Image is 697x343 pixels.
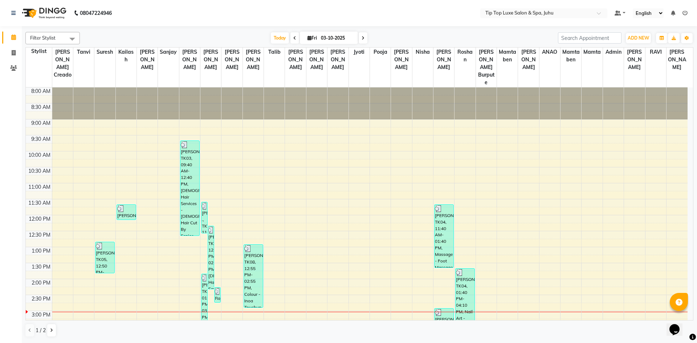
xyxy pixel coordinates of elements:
span: [PERSON_NAME] [327,48,348,72]
div: [PERSON_NAME], TK03, 09:40 AM-12:40 PM, [DEMOGRAPHIC_DATA] Hair Services - [DEMOGRAPHIC_DATA] Hai... [180,141,199,236]
span: Kailash [116,48,136,64]
span: Today [271,32,289,44]
span: Sanjay [158,48,179,57]
b: 08047224946 [80,3,112,23]
div: [PERSON_NAME], TK05, 12:50 PM-01:50 PM, [DEMOGRAPHIC_DATA] Hair Services - [DEMOGRAPHIC_DATA] Hai... [95,242,114,273]
span: [PERSON_NAME] burpute [476,48,497,87]
div: 1:30 PM [30,263,52,271]
span: [PERSON_NAME] [221,48,242,72]
div: Rajas [PERSON_NAME], TK07, 02:15 PM-02:45 PM, Groom Services - [PERSON_NAME] Trimming (₹200) [215,287,220,302]
div: [PERSON_NAME], TK01, 11:40 AM-12:10 PM, Threading - Eyebrow For [DEMOGRAPHIC_DATA] (₹100) [117,205,136,220]
div: [PERSON_NAME] ., TK02, 11:35 AM-12:35 PM, [DEMOGRAPHIC_DATA] Hair Services - [DEMOGRAPHIC_DATA] H... [201,202,207,233]
span: admin [603,48,624,57]
span: [PERSON_NAME] [433,48,454,72]
div: [PERSON_NAME], TK04, 11:40 AM-01:40 PM, Massage - Foot Massage By Balm (Unisex) (₹1000) [435,205,453,268]
div: 9:30 AM [30,135,52,143]
div: 2:00 PM [30,279,52,287]
div: 9:00 AM [30,119,52,127]
span: [PERSON_NAME] creado [52,48,73,79]
div: 10:30 AM [27,167,52,175]
div: 1:00 PM [30,247,52,255]
span: Mamtaben [561,48,581,64]
span: Nisha [412,48,433,57]
div: [PERSON_NAME], TK06, 12:20 PM-02:20 PM, [DEMOGRAPHIC_DATA] Hair Services - [DEMOGRAPHIC_DATA] Hai... [208,226,214,289]
span: Suresh [94,48,115,57]
span: 1 / 2 [36,327,46,334]
div: Stylist [26,48,52,55]
div: 11:30 AM [27,199,52,207]
span: Talib [264,48,285,57]
span: ANAO [539,48,560,57]
span: [PERSON_NAME] [667,48,688,72]
input: Search Appointment [558,32,621,44]
div: 8:30 AM [30,103,52,111]
span: Roshan [455,48,475,64]
span: Filter Stylist [30,35,56,41]
span: Pooja [370,48,391,57]
div: 2:30 PM [30,295,52,303]
span: RAVI [645,48,666,57]
span: ADD NEW [628,35,649,41]
span: [PERSON_NAME] [243,48,264,72]
span: Tanvi [73,48,94,57]
span: [PERSON_NAME] [518,48,539,72]
div: 3:00 PM [30,311,52,319]
input: 2025-10-03 [319,33,355,44]
span: [PERSON_NAME] [200,48,221,72]
iframe: chat widget [667,314,690,336]
div: 12:00 PM [27,215,52,223]
span: [PERSON_NAME] [391,48,412,72]
div: 12:30 PM [27,231,52,239]
span: Jyoti [349,48,370,57]
span: [PERSON_NAME] [285,48,306,72]
span: [PERSON_NAME] [624,48,645,72]
span: [PERSON_NAME] [179,48,200,72]
div: 11:00 AM [27,183,52,191]
button: ADD NEW [626,33,651,43]
span: mamta [582,48,602,57]
div: 10:00 AM [27,151,52,159]
div: 8:00 AM [30,87,52,95]
span: [PERSON_NAME] [306,48,327,72]
img: logo [19,3,68,23]
div: [PERSON_NAME], TK05, 01:50 PM-03:20 PM, Groom Services - [PERSON_NAME] Trimming (₹200),Colour - I... [201,274,207,321]
span: Mamtaben [497,48,518,64]
span: Fri [306,35,319,41]
span: [PERSON_NAME] [137,48,158,72]
div: [PERSON_NAME], TK08, 12:55 PM-02:55 PM, Colour - Inoa Touchup Upto 2 Inches For [DEMOGRAPHIC_DATA... [244,245,263,307]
